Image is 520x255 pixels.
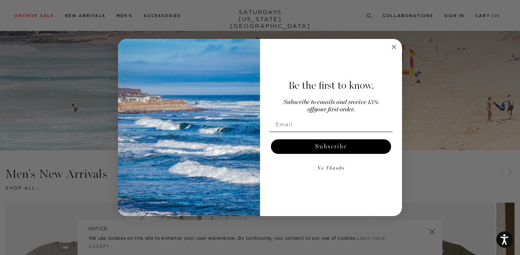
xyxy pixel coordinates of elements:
button: Subscribe [271,139,391,154]
input: Email [269,117,393,132]
img: 125c788d-000d-4f3e-b05a-1b92b2a23ec9.jpeg [118,39,260,216]
span: your first order. [314,107,355,113]
span: Subscribe to emails and receive 15% [284,99,379,105]
button: No Thanks [269,161,393,176]
span: Be the first to know. [288,79,374,92]
button: Close dialog [390,43,398,51]
span: off [307,107,314,113]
